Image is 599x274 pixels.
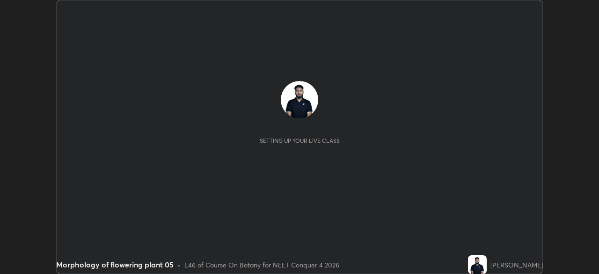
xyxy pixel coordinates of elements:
div: • [177,260,181,270]
img: 030e5b4cae10478b83d40f320708acab.jpg [281,81,318,118]
div: Setting up your live class [260,137,340,144]
div: [PERSON_NAME] [490,260,543,270]
div: Morphology of flowering plant 05 [56,259,174,270]
img: 030e5b4cae10478b83d40f320708acab.jpg [468,255,487,274]
div: L46 of Course On Botany for NEET Conquer 4 2026 [184,260,339,270]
